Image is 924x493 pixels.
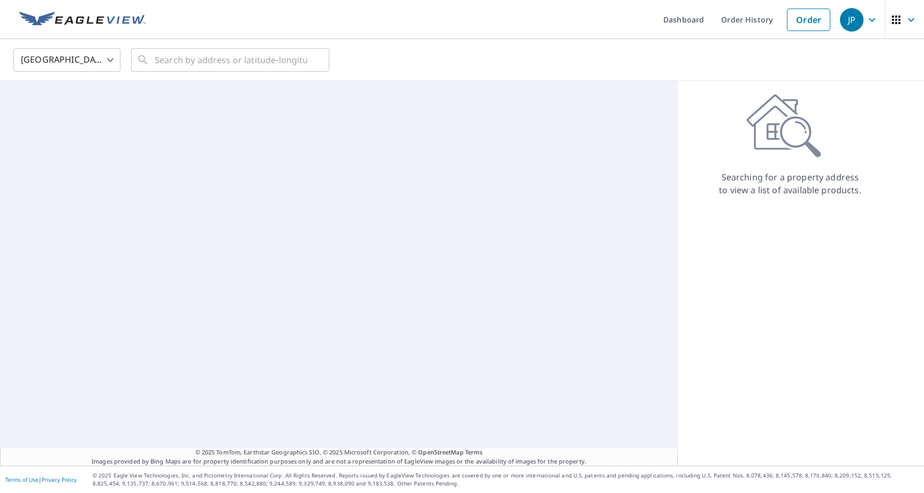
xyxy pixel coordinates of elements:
[5,476,77,483] p: |
[42,476,77,483] a: Privacy Policy
[418,448,463,456] a: OpenStreetMap
[19,12,146,28] img: EV Logo
[13,45,120,75] div: [GEOGRAPHIC_DATA]
[465,448,483,456] a: Terms
[840,8,864,32] div: JP
[787,9,830,31] a: Order
[195,448,483,457] span: © 2025 TomTom, Earthstar Geographics SIO, © 2025 Microsoft Corporation, ©
[93,472,919,488] p: © 2025 Eagle View Technologies, Inc. and Pictometry International Corp. All Rights Reserved. Repo...
[155,45,307,75] input: Search by address or latitude-longitude
[5,476,39,483] a: Terms of Use
[718,171,862,196] p: Searching for a property address to view a list of available products.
